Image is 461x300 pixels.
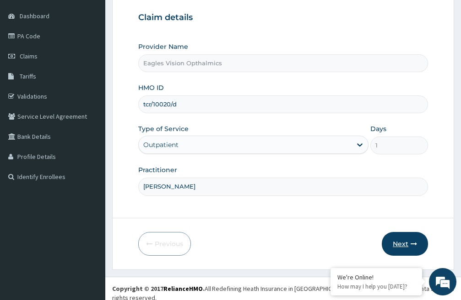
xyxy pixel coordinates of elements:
[138,124,189,133] label: Type of Service
[20,52,38,60] span: Claims
[20,72,36,80] span: Tariffs
[112,284,205,293] strong: Copyright © 2017 .
[138,95,428,113] input: Enter HMO ID
[48,51,154,63] div: Chat with us now
[337,283,415,290] p: How may I help you today?
[212,284,454,293] div: Redefining Heath Insurance in [GEOGRAPHIC_DATA] using Telemedicine and Data Science!
[370,124,386,133] label: Days
[138,232,191,256] button: Previous
[20,12,49,20] span: Dashboard
[138,178,428,195] input: Enter Name
[138,83,164,92] label: HMO ID
[163,284,203,293] a: RelianceHMO
[53,91,126,183] span: We're online!
[337,273,415,281] div: We're Online!
[138,13,428,23] h3: Claim details
[382,232,428,256] button: Next
[143,140,179,149] div: Outpatient
[150,5,172,26] div: Minimize live chat window
[138,165,177,174] label: Practitioner
[138,42,188,51] label: Provider Name
[5,201,174,233] textarea: Type your message and hit 'Enter'
[17,46,37,68] img: d_794563401_company_1708531726252_794563401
